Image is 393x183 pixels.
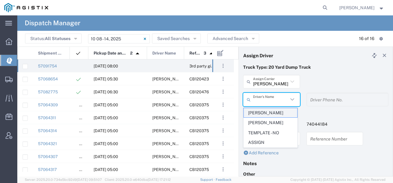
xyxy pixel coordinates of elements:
[152,47,176,60] span: Driver Name
[189,47,201,60] span: Reference
[152,90,186,94] span: Oscar Cisneros
[189,90,209,94] span: CB120476
[204,47,206,60] span: 3
[94,154,118,159] span: 10/09/2025, 05:00
[38,47,63,60] span: Shipment No.
[222,114,224,121] span: . . .
[38,90,58,94] a: 57082775
[77,178,102,181] span: [DATE] 09:51:07
[200,178,216,181] a: Support
[25,178,102,181] span: Server: 2025.20.0-734e5bc92d9
[25,34,82,43] button: Status:All Statuses
[152,103,186,107] span: Rene Contreras
[222,62,224,70] span: . . .
[152,128,186,133] span: Victor Garcia
[189,103,209,107] span: CB120375
[189,64,225,68] span: 3rd party giveaway
[359,35,374,42] div: 16 of 16
[38,141,57,146] a: 57064321
[4,3,48,12] img: logo
[189,141,209,146] span: CB120375
[152,141,186,146] span: Brandon Zambrano
[94,141,118,146] span: 10/09/2025, 05:00
[38,128,57,133] a: 57064314
[222,127,224,134] span: . . .
[25,15,80,31] h4: Dispatch Manager
[105,178,171,181] span: Client: 2025.20.0-e640dba
[94,64,118,68] span: 10/10/2025, 08:00
[133,49,142,59] img: arrow-dropup.svg
[206,49,216,59] img: arrow-dropup.svg
[130,47,133,60] span: 2
[94,90,118,94] span: 10/10/2025, 06:30
[219,113,227,122] button: ...
[189,167,209,172] span: CB120375
[219,87,227,96] button: ...
[243,64,388,71] p: Truck Type: 20 Yard Dump Truck
[189,128,209,133] span: CB120375
[219,152,227,161] button: ...
[243,53,273,58] h4: Assign Driver
[45,36,70,41] span: All Statuses
[207,34,259,43] button: Advanced Search
[219,165,227,174] button: ...
[94,128,118,133] span: 10/09/2025, 05:00
[222,75,224,83] span: . . .
[243,150,279,155] a: Add Reference
[94,167,118,172] span: 10/09/2025, 05:00
[339,4,385,11] button: [PERSON_NAME]
[148,178,171,181] span: [DATE] 17:21:12
[290,177,386,182] span: Copyright © [DATE]-[DATE] Agistix Inc., All Rights Reserved
[152,34,201,43] button: Saved Searches
[243,171,388,177] div: Other
[219,100,227,109] button: ...
[94,116,118,120] span: 10/09/2025, 05:00
[94,77,118,81] span: 10/09/2025, 05:30
[219,62,227,70] button: ...
[244,118,297,128] span: [PERSON_NAME]
[219,75,227,83] button: ...
[38,77,58,81] a: 57068654
[38,167,57,172] a: 57064317
[219,126,227,135] button: ...
[152,167,186,172] span: Jorge Morales
[94,103,118,107] span: 10/09/2025, 05:00
[38,154,58,159] a: 57064307
[222,88,224,96] span: . . .
[244,128,297,147] span: TEMPLATE - NO ASSIGN
[244,108,297,118] span: [PERSON_NAME]
[189,116,209,120] span: CB120375
[38,103,58,107] a: 57064309
[94,47,128,60] span: Pickup Date and Time
[152,154,186,159] span: Antonio Godinez
[243,161,388,166] h4: Notes
[219,139,227,148] button: ...
[222,101,224,108] span: . . .
[75,50,81,56] img: icon
[339,4,374,11] span: Jessica Carr
[152,116,186,120] span: Victor Arechiga
[38,116,56,120] a: 57064311
[189,154,209,159] span: CB120375
[38,64,57,68] a: 57091754
[216,178,231,181] a: Feedback
[222,153,224,160] span: . . .
[222,140,224,147] span: . . .
[152,77,186,81] span: Jihtan Singh
[243,111,388,116] h4: References
[306,121,363,128] p: 74044184
[189,77,209,81] span: CB120423
[222,166,224,173] span: . . .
